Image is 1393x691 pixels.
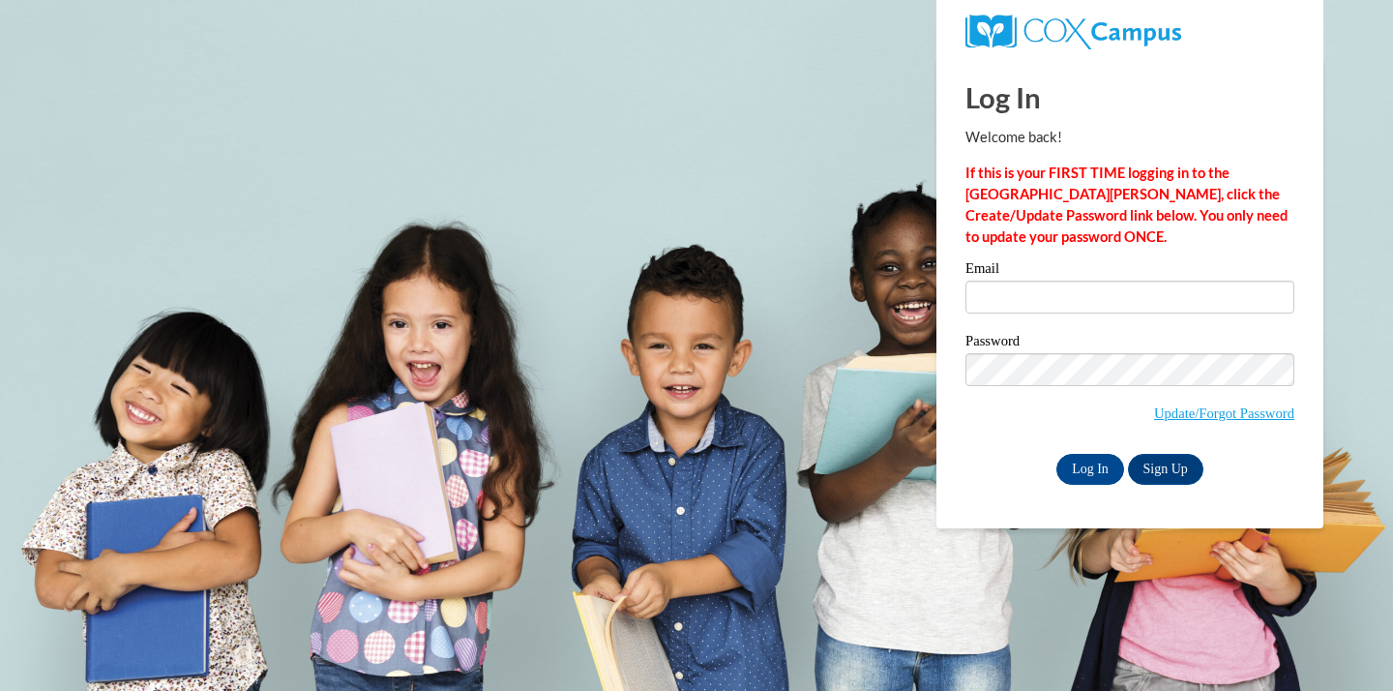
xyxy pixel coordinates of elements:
input: Log In [1056,454,1124,485]
label: Password [965,334,1294,353]
h1: Log In [965,77,1294,117]
a: Update/Forgot Password [1154,406,1294,421]
p: Welcome back! [965,127,1294,148]
strong: If this is your FIRST TIME logging in to the [GEOGRAPHIC_DATA][PERSON_NAME], click the Create/Upd... [965,165,1288,245]
img: COX Campus [965,15,1181,49]
a: COX Campus [965,22,1181,39]
a: Sign Up [1128,454,1203,485]
label: Email [965,261,1294,281]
